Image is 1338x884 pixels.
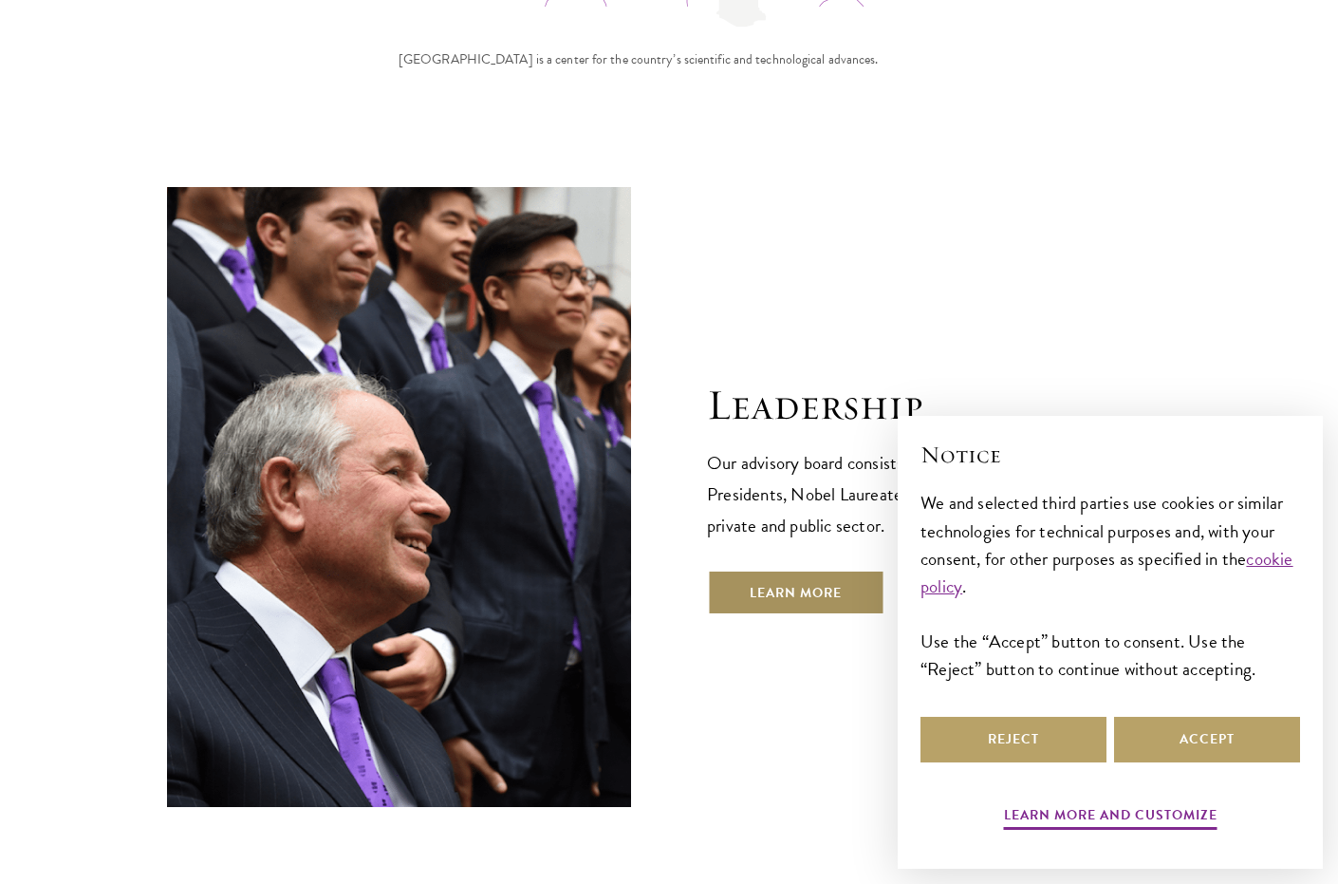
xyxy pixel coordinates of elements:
h2: Leadership [707,379,1171,432]
a: Learn More [707,570,884,615]
h2: Notice [920,439,1300,471]
div: We and selected third parties use cookies or similar technologies for technical purposes and, wit... [920,489,1300,682]
a: cookie policy [920,545,1293,600]
button: Learn more and customize [1004,803,1217,833]
div: [GEOGRAPHIC_DATA] is a center for the country’s scientific and technological advances. [399,49,939,73]
button: Reject [920,717,1106,762]
button: Accept [1114,717,1300,762]
p: Our advisory board consists of Prime Ministers, former-Presidents, Nobel Laureates, and leading e... [707,447,1171,541]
